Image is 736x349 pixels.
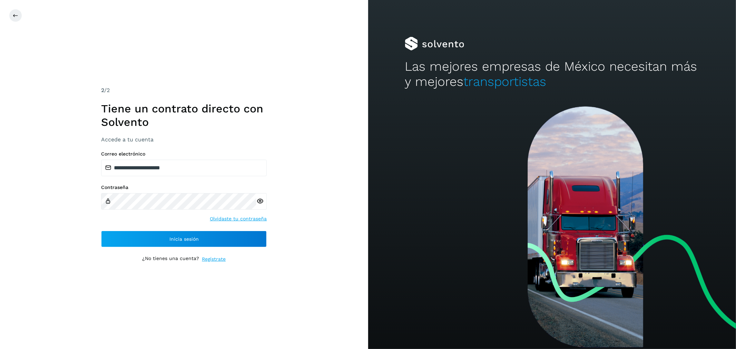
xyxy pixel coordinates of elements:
label: Contraseña [101,185,267,190]
a: Regístrate [202,256,226,263]
h2: Las mejores empresas de México necesitan más y mejores [405,59,699,90]
span: 2 [101,87,104,93]
span: transportistas [463,74,546,89]
a: Olvidaste tu contraseña [210,215,267,222]
span: Inicia sesión [169,237,199,241]
label: Correo electrónico [101,151,267,157]
h3: Accede a tu cuenta [101,136,267,143]
p: ¿No tienes una cuenta? [142,256,199,263]
div: /2 [101,86,267,94]
h1: Tiene un contrato directo con Solvento [101,102,267,129]
button: Inicia sesión [101,231,267,247]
